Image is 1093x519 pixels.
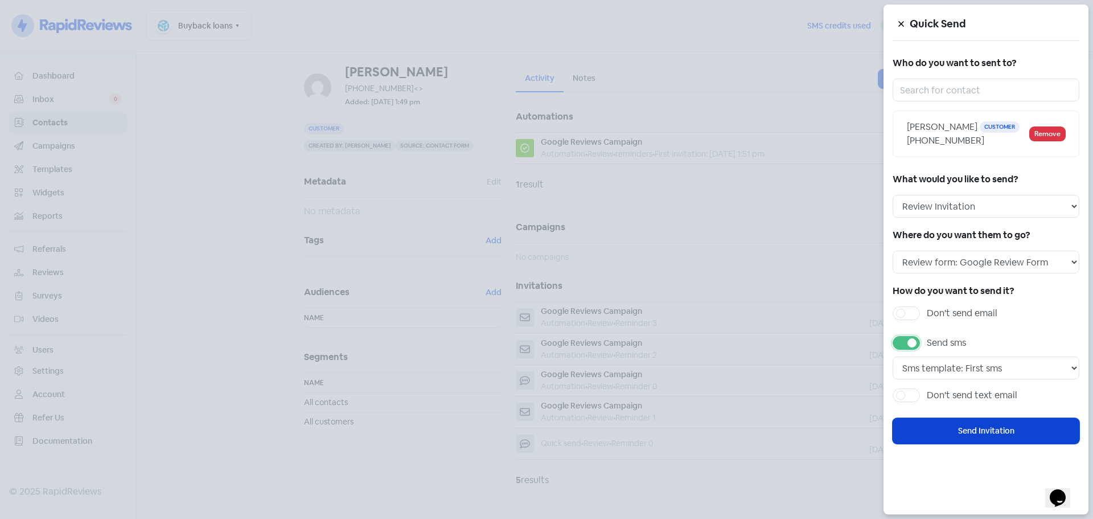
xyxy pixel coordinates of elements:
h5: What would you like to send? [893,171,1079,188]
h5: How do you want to send it? [893,283,1079,300]
button: Send Invitation [893,418,1079,444]
input: Search for contact [893,79,1079,101]
label: Don't send email [927,307,997,320]
label: Send sms [927,336,966,350]
div: [PHONE_NUMBER] [907,134,1030,148]
span: [PERSON_NAME] [907,121,977,133]
h5: Quick Send [910,15,1079,32]
label: Don't send text email [927,389,1017,402]
button: Remove [1030,127,1065,141]
h5: Where do you want them to go? [893,227,1079,244]
iframe: chat widget [1045,473,1082,508]
span: Customer [980,121,1020,133]
h5: Who do you want to sent to? [893,55,1079,72]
